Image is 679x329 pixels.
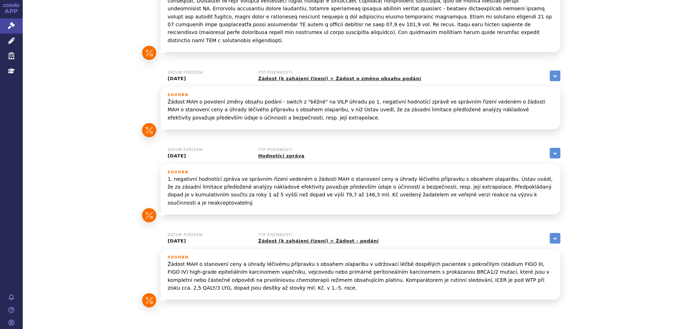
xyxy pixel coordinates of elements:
[168,170,553,174] h3: Souhrn
[258,238,379,244] a: Žádost (k zahájení řízení) > Žádost - podání
[168,93,553,97] h3: Souhrn
[168,98,553,122] p: Žádost MAH o povolení změny obsahu podání - switch z "běžné" na VILP úhradu po 1. negativní hodno...
[550,71,560,81] a: zobrazit vše
[168,76,249,82] p: [DATE]
[258,233,379,237] h3: Typ písemnosti
[258,76,421,81] a: Žádost (k zahájení řízení) > Žádost o změnu obsahu podání
[168,153,249,159] p: [DATE]
[168,255,553,260] h3: Souhrn
[258,148,340,152] h3: Typ písemnosti
[168,238,249,244] p: [DATE]
[168,233,249,237] h3: Datum pořízení
[550,233,560,244] a: zobrazit vše
[258,71,421,75] h3: Typ písemnosti
[168,260,553,292] p: Žádost MAH o stanovení ceny a úhrady léčivému přípravku s obsahem olaparibu v udržovací léčbě dos...
[168,175,553,207] p: 1. negativní hodnotící zpráva ve správním řízení vedeném o žádosti MAH o stanovení ceny a úhrady ...
[258,153,304,158] a: Hodnotící zpráva
[168,71,249,75] h3: Datum pořízení
[550,148,560,158] a: zobrazit vše
[168,148,249,152] h3: Datum pořízení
